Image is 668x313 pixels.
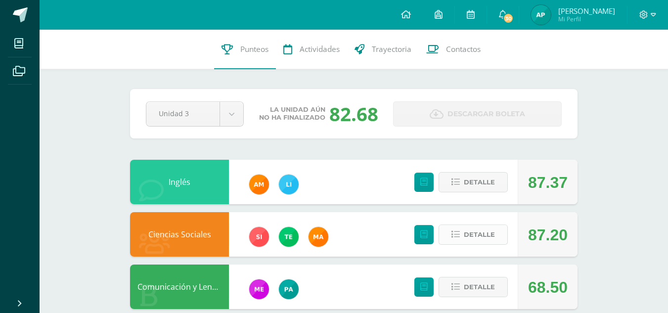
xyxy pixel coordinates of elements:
[447,102,525,126] span: Descargar boleta
[439,224,508,245] button: Detalle
[214,30,276,69] a: Punteos
[279,279,299,299] img: 53dbe22d98c82c2b31f74347440a2e81.png
[372,44,411,54] span: Trayectoria
[130,160,229,204] div: Inglés
[347,30,419,69] a: Trayectoria
[528,265,568,310] div: 68.50
[528,213,568,257] div: 87.20
[279,175,299,194] img: 82db8514da6684604140fa9c57ab291b.png
[503,13,514,24] span: 30
[259,106,325,122] span: La unidad aún no ha finalizado
[531,5,551,25] img: 16dbf630ebc2ed5c490ee54726b3959b.png
[249,227,269,247] img: 1e3c7f018e896ee8adc7065031dce62a.png
[446,44,481,54] span: Contactos
[130,212,229,257] div: Ciencias Sociales
[464,278,495,296] span: Detalle
[240,44,268,54] span: Punteos
[528,160,568,205] div: 87.37
[439,277,508,297] button: Detalle
[558,15,615,23] span: Mi Perfil
[249,175,269,194] img: 27d1f5085982c2e99c83fb29c656b88a.png
[419,30,488,69] a: Contactos
[300,44,340,54] span: Actividades
[329,101,378,127] div: 82.68
[558,6,615,16] span: [PERSON_NAME]
[439,172,508,192] button: Detalle
[276,30,347,69] a: Actividades
[249,279,269,299] img: 498c526042e7dcf1c615ebb741a80315.png
[279,227,299,247] img: 43d3dab8d13cc64d9a3940a0882a4dc3.png
[146,102,243,126] a: Unidad 3
[130,265,229,309] div: Comunicación y Lenguaje
[464,173,495,191] span: Detalle
[464,225,495,244] span: Detalle
[159,102,207,125] span: Unidad 3
[309,227,328,247] img: 266030d5bbfb4fab9f05b9da2ad38396.png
